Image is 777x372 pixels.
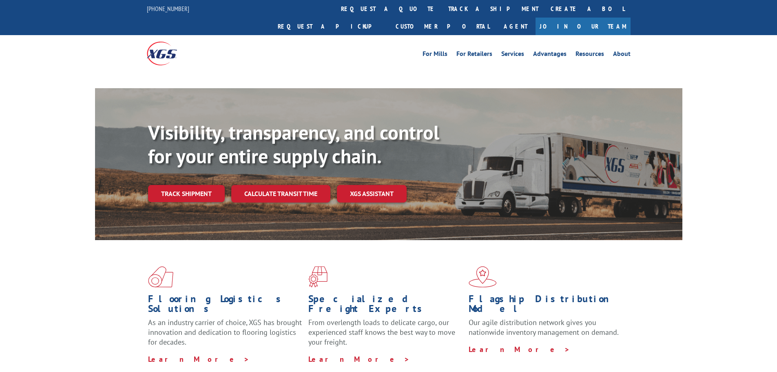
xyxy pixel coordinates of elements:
[308,354,410,364] a: Learn More >
[148,266,173,287] img: xgs-icon-total-supply-chain-intelligence-red
[496,18,536,35] a: Agent
[469,266,497,287] img: xgs-icon-flagship-distribution-model-red
[148,185,225,202] a: Track shipment
[148,294,302,318] h1: Flooring Logistics Solutions
[536,18,631,35] a: Join Our Team
[148,120,439,169] b: Visibility, transparency, and control for your entire supply chain.
[390,18,496,35] a: Customer Portal
[272,18,390,35] a: Request a pickup
[231,185,330,203] a: Calculate transit time
[469,294,623,318] h1: Flagship Distribution Model
[501,51,524,60] a: Services
[456,51,492,60] a: For Retailers
[147,4,189,13] a: [PHONE_NUMBER]
[308,318,463,354] p: From overlength loads to delicate cargo, our experienced staff knows the best way to move your fr...
[148,354,250,364] a: Learn More >
[423,51,447,60] a: For Mills
[337,185,407,203] a: XGS ASSISTANT
[469,318,619,337] span: Our agile distribution network gives you nationwide inventory management on demand.
[533,51,567,60] a: Advantages
[148,318,302,347] span: As an industry carrier of choice, XGS has brought innovation and dedication to flooring logistics...
[613,51,631,60] a: About
[308,294,463,318] h1: Specialized Freight Experts
[469,345,570,354] a: Learn More >
[576,51,604,60] a: Resources
[308,266,328,287] img: xgs-icon-focused-on-flooring-red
